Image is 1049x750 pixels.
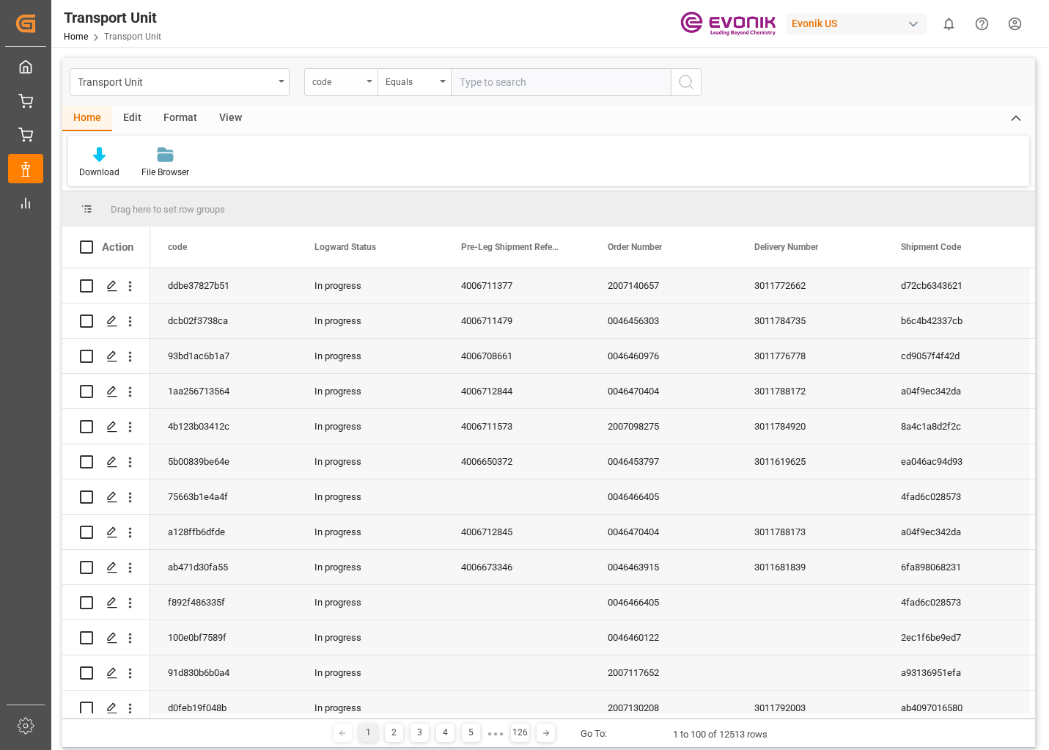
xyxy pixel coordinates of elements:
div: 0046470404 [590,515,737,549]
span: Logward Status [314,242,376,252]
div: 91d830b6b0a4 [150,655,297,690]
div: d0feb19f048b [150,691,297,725]
div: f892f486335f [150,585,297,620]
div: 4006673346 [443,550,590,584]
div: ddbe37827b51 [150,268,297,303]
div: ea046ac94d93 [883,444,1030,479]
div: 3 [411,724,429,742]
div: Go To: [581,727,607,741]
div: 100e0bf7589f [150,620,297,655]
div: Edit [112,106,152,131]
div: Press SPACE to select this row. [62,304,150,339]
div: Press SPACE to select this row. [62,374,150,409]
div: 3011776778 [737,339,883,373]
div: 0046453797 [590,444,737,479]
div: ab4097016580 [883,691,1030,725]
div: Press SPACE to select this row. [62,550,150,585]
div: In progress [297,409,443,444]
div: 4006712844 [443,374,590,408]
div: Download [79,166,119,179]
div: 4006712845 [443,515,590,549]
div: 3011619625 [737,444,883,479]
div: 3011681839 [737,550,883,584]
button: open menu [70,68,290,96]
div: Evonik US [786,13,927,34]
div: In progress [297,691,443,725]
div: 4006711377 [443,268,590,303]
div: 5b00839be64e [150,444,297,479]
span: Pre-Leg Shipment Reference Evonik [461,242,559,252]
span: Order Number [608,242,662,252]
a: Home [64,32,88,42]
div: In progress [297,444,443,479]
div: In progress [297,268,443,303]
button: show 0 new notifications [932,7,965,40]
div: 2ec1f6be9ed7 [883,620,1030,655]
div: 4b123b03412c [150,409,297,444]
div: a04f9ec342da [883,374,1030,408]
div: Action [102,240,133,254]
span: code [168,242,187,252]
div: a04f9ec342da [883,515,1030,549]
span: Drag here to set row groups [111,204,225,215]
button: open menu [304,68,378,96]
div: Press SPACE to select this row. [62,409,150,444]
button: Evonik US [786,10,932,37]
div: 4006708661 [443,339,590,373]
div: d72cb6343621 [883,268,1030,303]
div: Transport Unit [78,72,273,90]
input: Type to search [451,68,671,96]
div: 3011784735 [737,304,883,338]
div: In progress [297,515,443,549]
div: Home [62,106,112,131]
div: 2007130208 [590,691,737,725]
div: View [208,106,253,131]
div: 4 [436,724,454,742]
span: Shipment Code [901,242,961,252]
div: 3011792003 [737,691,883,725]
div: 4006711479 [443,304,590,338]
div: 75663b1e4a4f [150,479,297,514]
div: 4006711573 [443,409,590,444]
div: In progress [297,479,443,514]
div: 3011772662 [737,268,883,303]
div: 126 [511,724,529,742]
img: Evonik-brand-mark-Deep-Purple-RGB.jpeg_1700498283.jpeg [680,11,776,37]
div: 5 [462,724,480,742]
div: a128ffb6dfde [150,515,297,549]
div: Format [152,106,208,131]
div: Press SPACE to select this row. [62,620,150,655]
div: code [312,72,362,89]
div: 8a4c1a8d2f2c [883,409,1030,444]
div: In progress [297,620,443,655]
div: 4006650372 [443,444,590,479]
div: 1aa256713564 [150,374,297,408]
div: dcb02f3738ca [150,304,297,338]
div: In progress [297,655,443,690]
div: 3011788172 [737,374,883,408]
div: ab471d30fa55 [150,550,297,584]
div: 0046460976 [590,339,737,373]
div: 93bd1ac6b1a7 [150,339,297,373]
span: Delivery Number [754,242,818,252]
div: File Browser [141,166,189,179]
div: ● ● ● [487,728,504,739]
div: 2007117652 [590,655,737,690]
div: 4fad6c028573 [883,479,1030,514]
div: 0046463915 [590,550,737,584]
div: 0046460122 [590,620,737,655]
button: Help Center [965,7,998,40]
div: Press SPACE to select this row. [62,479,150,515]
div: 0046456303 [590,304,737,338]
div: 6fa898068231 [883,550,1030,584]
div: 1 to 100 of 12513 rows [673,727,768,742]
div: 2 [385,724,403,742]
div: a93136951efa [883,655,1030,690]
div: Equals [386,72,435,89]
div: Press SPACE to select this row. [62,691,150,726]
div: Press SPACE to select this row. [62,268,150,304]
div: cd9057f4f42d [883,339,1030,373]
button: open menu [378,68,451,96]
div: 1 [359,724,378,742]
div: 3011788173 [737,515,883,549]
